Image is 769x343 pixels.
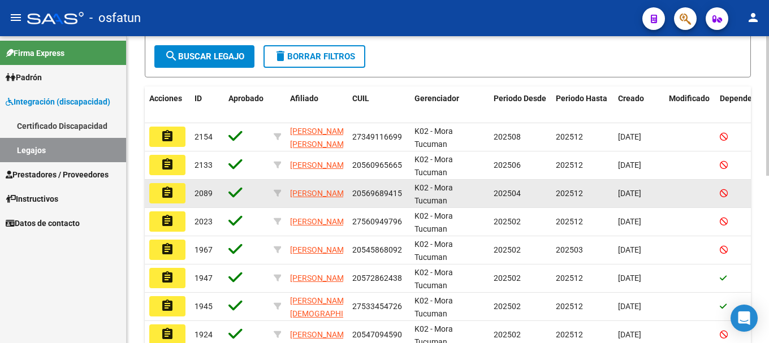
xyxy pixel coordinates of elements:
span: 20545868092 [352,245,402,254]
mat-icon: assignment [161,271,174,284]
span: CUIL [352,94,369,103]
span: [PERSON_NAME] [290,330,351,339]
span: 27560949796 [352,217,402,226]
span: 1947 [195,273,213,283]
datatable-header-cell: Aprobado [224,86,269,124]
span: 202506 [494,160,521,170]
div: Open Intercom Messenger [731,305,758,332]
span: Datos de contacto [6,217,80,229]
span: Aprobado [228,94,263,103]
span: 202512 [556,273,583,283]
span: 202502 [494,330,521,339]
datatable-header-cell: Modificado [664,86,715,124]
span: 202512 [556,132,583,141]
span: 20547094590 [352,330,402,339]
datatable-header-cell: CUIL [348,86,410,124]
span: [DATE] [618,132,641,141]
span: 202502 [494,245,521,254]
span: [PERSON_NAME] [290,217,351,226]
mat-icon: menu [9,11,23,24]
span: 202512 [556,189,583,198]
span: 20569689415 [352,189,402,198]
span: Prestadores / Proveedores [6,168,109,181]
span: 27533454726 [352,302,402,311]
datatable-header-cell: Afiliado [286,86,348,124]
span: 202508 [494,132,521,141]
span: 20560965665 [352,160,402,170]
span: K02 - Mora Tucuman [414,296,453,318]
span: 202512 [556,160,583,170]
span: K02 - Mora Tucuman [414,240,453,262]
span: [PERSON_NAME] [290,189,351,198]
span: Dependencia [720,94,767,103]
span: Padrón [6,71,42,84]
datatable-header-cell: Periodo Hasta [551,86,614,124]
span: [PERSON_NAME] [290,245,351,254]
span: [PERSON_NAME] [PERSON_NAME] [290,127,351,149]
mat-icon: assignment [161,186,174,199]
span: [DATE] [618,245,641,254]
span: [DATE] [618,330,641,339]
span: 1967 [195,245,213,254]
span: 1945 [195,302,213,311]
datatable-header-cell: ID [190,86,224,124]
mat-icon: assignment [161,158,174,171]
span: Buscar Legajo [165,51,244,62]
span: ID [195,94,202,103]
mat-icon: search [165,49,178,63]
mat-icon: assignment [161,129,174,143]
span: Modificado [669,94,710,103]
span: Borrar Filtros [274,51,355,62]
span: [PERSON_NAME] [290,160,351,170]
mat-icon: assignment [161,214,174,228]
span: 2154 [195,132,213,141]
mat-icon: assignment [161,327,174,341]
span: [DATE] [618,189,641,198]
button: Buscar Legajo [154,45,254,68]
span: Integración (discapacidad) [6,95,110,108]
span: 27349116699 [352,132,402,141]
span: 202502 [494,217,521,226]
span: Firma Express [6,47,64,59]
button: Borrar Filtros [263,45,365,68]
span: Periodo Hasta [556,94,607,103]
mat-icon: delete [274,49,287,63]
span: Instructivos [6,193,58,205]
mat-icon: person [746,11,760,24]
span: K02 - Mora Tucuman [414,155,453,177]
mat-icon: assignment [161,299,174,312]
span: [PERSON_NAME][DEMOGRAPHIC_DATA] [PERSON_NAME] [290,296,373,331]
span: Periodo Desde [494,94,546,103]
span: 202502 [494,273,521,283]
span: 202512 [556,302,583,311]
span: 20572862438 [352,273,402,283]
datatable-header-cell: Creado [614,86,664,124]
span: 202512 [556,330,583,339]
span: K02 - Mora Tucuman [414,268,453,290]
span: Afiliado [290,94,318,103]
span: 2089 [195,189,213,198]
span: Acciones [149,94,182,103]
span: [DATE] [618,273,641,283]
span: 202503 [556,245,583,254]
span: [DATE] [618,160,641,170]
datatable-header-cell: Acciones [145,86,190,124]
span: 1924 [195,330,213,339]
span: Gerenciador [414,94,459,103]
datatable-header-cell: Gerenciador [410,86,489,124]
span: 2023 [195,217,213,226]
span: 2133 [195,160,213,170]
datatable-header-cell: Periodo Desde [489,86,551,124]
mat-icon: assignment [161,242,174,256]
span: 202502 [494,302,521,311]
span: [DATE] [618,217,641,226]
span: K02 - Mora Tucuman [414,183,453,205]
span: 202504 [494,189,521,198]
span: Creado [618,94,644,103]
span: [DATE] [618,302,641,311]
span: [PERSON_NAME] [290,273,351,283]
span: K02 - Mora Tucuman [414,127,453,149]
span: K02 - Mora Tucuman [414,211,453,233]
span: - osfatun [89,6,141,31]
span: 202512 [556,217,583,226]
